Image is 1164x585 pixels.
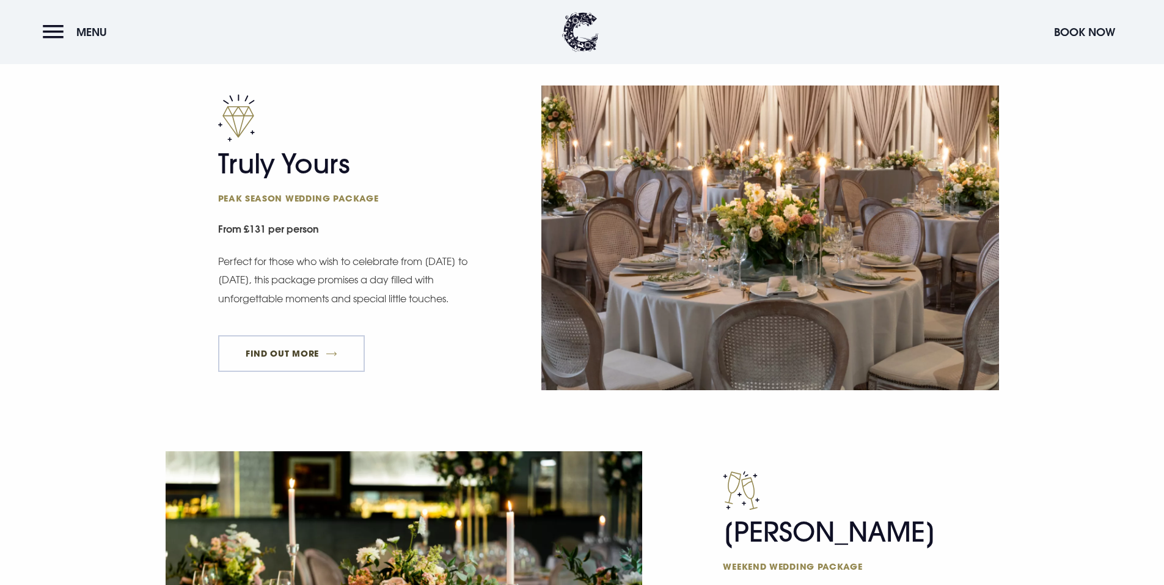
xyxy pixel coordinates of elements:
img: Clandeboye Lodge [562,12,599,52]
span: Peak season wedding package [218,192,456,204]
small: From £131 per person [218,217,474,244]
img: Champagne icon [723,471,760,510]
button: Menu [43,19,113,45]
img: Diamond value icon [218,94,255,142]
p: Perfect for those who wish to celebrate from [DATE] to [DATE], this package promises a day filled... [218,252,469,308]
span: Weekend wedding package [723,561,961,572]
img: Wedding reception at a Wedding Venue Northern Ireland [541,85,999,390]
h2: Truly Yours [218,148,456,204]
button: Book Now [1048,19,1121,45]
span: Menu [76,25,107,39]
h2: [PERSON_NAME] [723,516,961,572]
a: FIND OUT MORE [218,335,365,372]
